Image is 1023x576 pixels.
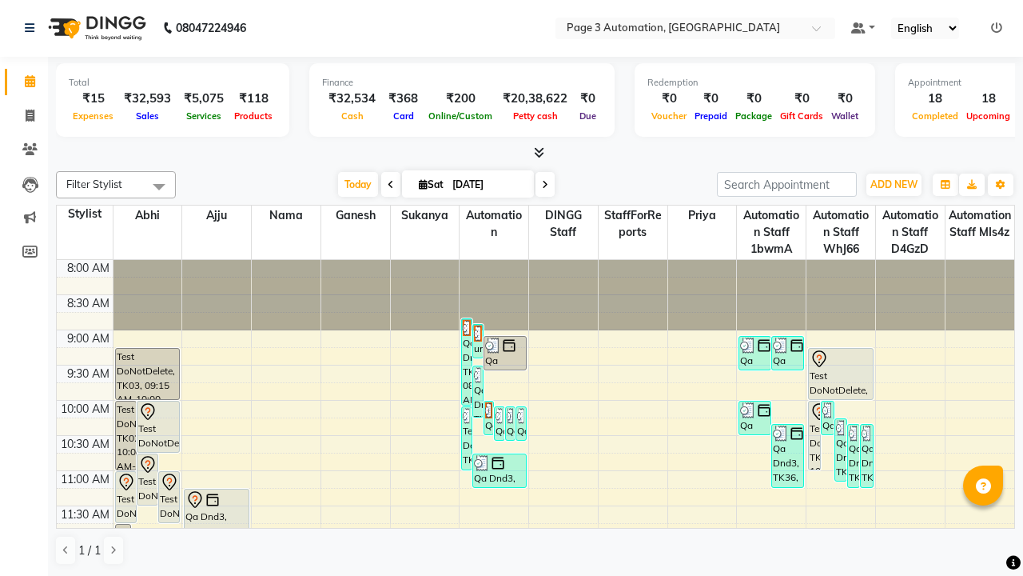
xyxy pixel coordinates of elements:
[337,110,368,122] span: Cash
[599,206,667,242] span: StaffForReports
[69,110,117,122] span: Expenses
[424,90,496,108] div: ₹200
[462,407,472,470] div: Test DoNotDelete, TK32, 10:05 AM-11:00 AM, Special Hair Wash- Men
[116,402,136,470] div: Test DoNotDelete, TK02, 10:00 AM-11:00 AM, Hair Cut-Women
[739,337,770,370] div: Qa Dnd3, TK22, 09:05 AM-09:35 AM, Hair cut Below 12 years (Boy)
[870,178,918,190] span: ADD NEW
[462,319,472,405] div: Qa Dnd3, TK21, 08:50 AM-10:05 AM, Hair Cut By Expert-Men,Hair Cut-Men
[69,90,117,108] div: ₹15
[64,260,113,277] div: 8:00 AM
[962,110,1014,122] span: Upcoming
[391,206,460,226] span: Sukanya
[389,110,418,122] span: Card
[338,172,378,197] span: Today
[945,206,1014,242] span: Automation Staff mIs4z
[473,325,483,358] div: undefined, TK20, 08:55 AM-09:25 AM, Hair cut Below 12 years (Boy)
[484,337,526,370] div: Qa Dnd3, TK22, 09:05 AM-09:35 AM, Hair cut Below 12 years (Boy)
[809,402,820,470] div: Test DoNotDelete, TK19, 10:00 AM-11:00 AM, Hair Cut-Women
[58,436,113,453] div: 10:30 AM
[382,90,424,108] div: ₹368
[574,90,602,108] div: ₹0
[322,76,602,90] div: Finance
[575,110,600,122] span: Due
[848,425,859,487] div: Qa Dnd3, TK34, 10:20 AM-11:15 AM, Special Hair Wash- Men
[647,76,862,90] div: Redemption
[772,425,803,487] div: Qa Dnd3, TK36, 10:20 AM-11:15 AM, Special Hair Wash- Men
[731,110,776,122] span: Package
[113,206,182,226] span: Abhi
[177,90,230,108] div: ₹5,075
[827,110,862,122] span: Wallet
[182,110,225,122] span: Services
[772,337,803,370] div: Qa Dnd3, TK23, 09:05 AM-09:35 AM, Hair Cut By Expert-Men
[473,454,526,487] div: Qa Dnd3, TK37, 10:45 AM-11:15 AM, Hair cut Below 12 years (Boy)
[827,90,862,108] div: ₹0
[230,110,277,122] span: Products
[822,402,833,434] div: Qa Dnd3, TK25, 10:00 AM-10:30 AM, Hair cut Below 12 years (Boy)
[473,366,483,417] div: Qa Dnd3, TK24, 09:30 AM-10:15 AM, Hair Cut-Men
[57,206,113,222] div: Stylist
[908,110,962,122] span: Completed
[41,6,150,50] img: logo
[64,366,113,382] div: 9:30 AM
[132,110,163,122] span: Sales
[182,206,251,226] span: Ajju
[58,506,113,523] div: 11:30 AM
[668,206,737,226] span: Priya
[415,178,448,190] span: Sat
[176,6,246,50] b: 08047224946
[647,90,691,108] div: ₹0
[321,206,390,226] span: Ganesh
[484,402,494,434] div: Qa Dnd3, TK27, 10:00 AM-10:30 AM, Hair cut Below 12 years (Boy)
[509,110,562,122] span: Petty cash
[496,90,574,108] div: ₹20,38,622
[908,90,962,108] div: 18
[731,90,776,108] div: ₹0
[116,349,180,399] div: Test DoNotDelete, TK03, 09:15 AM-10:00 AM, Hair Cut-Men
[495,407,504,440] div: Qa Dnd3, TK28, 10:05 AM-10:35 AM, Hair cut Below 12 years (Boy)
[424,110,496,122] span: Online/Custom
[529,206,598,242] span: DINGG Staff
[460,206,528,242] span: Automation
[64,330,113,347] div: 9:00 AM
[861,425,872,487] div: Qa Dnd3, TK35, 10:20 AM-11:15 AM, Special Hair Wash- Men
[448,173,527,197] input: 2025-10-04
[835,419,846,481] div: Qa Dnd3, TK33, 10:15 AM-11:10 AM, Special Hair Wash- Men
[58,471,113,488] div: 11:00 AM
[739,402,770,434] div: Qa Dnd3, TK26, 10:00 AM-10:30 AM, Hair cut Below 12 years (Boy)
[516,407,526,440] div: Qa Dnd3, TK30, 10:05 AM-10:35 AM, Hair cut Below 12 years (Boy)
[717,172,857,197] input: Search Appointment
[78,542,101,559] span: 1 / 1
[806,206,875,259] span: Automation Staff WhJ66
[159,472,179,522] div: Test DoNotDelete, TK17, 11:00 AM-11:45 AM, Hair Cut-Men
[252,206,320,226] span: Nama
[809,349,873,399] div: Test DoNotDelete, TK19, 09:15 AM-10:00 AM, Hair Cut-Men
[506,407,515,440] div: Qa Dnd3, TK29, 10:05 AM-10:35 AM, Hair cut Below 12 years (Boy)
[866,174,921,196] button: ADD NEW
[230,90,277,108] div: ₹118
[647,110,691,122] span: Voucher
[117,90,177,108] div: ₹32,593
[66,178,122,190] span: Filter Stylist
[737,206,806,259] span: Automation Staff 1bwmA
[962,90,1014,108] div: 18
[116,472,136,522] div: Test DoNotDelete, TK12, 11:00 AM-11:45 AM, Hair Cut-Men
[691,110,731,122] span: Prepaid
[776,110,827,122] span: Gift Cards
[776,90,827,108] div: ₹0
[137,454,157,505] div: Test DoNotDelete, TK13, 10:45 AM-11:30 AM, Hair Cut-Men
[64,295,113,312] div: 8:30 AM
[691,90,731,108] div: ₹0
[69,76,277,90] div: Total
[876,206,945,259] span: Automation Staff D4GzD
[58,401,113,418] div: 10:00 AM
[137,402,179,452] div: Test DoNotDelete, TK11, 10:00 AM-10:45 AM, Hair Cut-Men
[322,90,382,108] div: ₹32,534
